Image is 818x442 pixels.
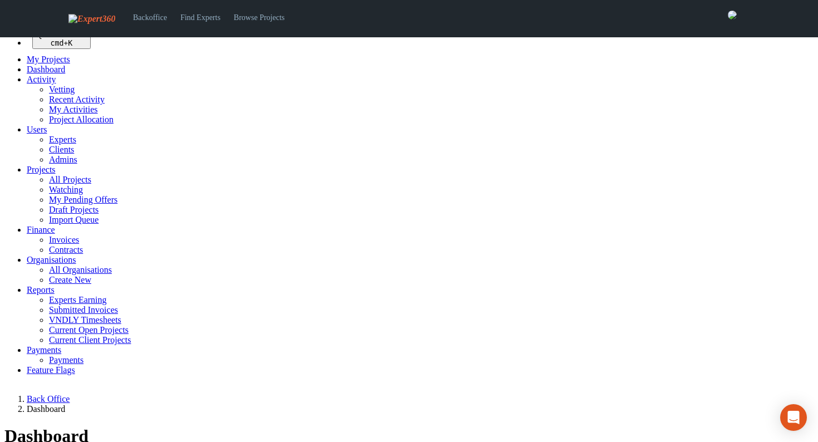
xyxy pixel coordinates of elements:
a: Activity [27,75,56,84]
a: Payments [27,345,61,355]
div: + [37,39,86,47]
button: Quick search... cmd+K [32,29,91,49]
a: Back Office [27,394,70,404]
a: Create New [49,275,91,284]
a: Admins [49,155,77,164]
a: My Activities [49,105,98,114]
a: Organisations [27,255,76,264]
a: Invoices [49,235,79,244]
a: Reports [27,285,55,294]
a: Experts Earning [49,295,107,305]
img: Expert360 [68,14,115,24]
a: All Projects [49,175,91,184]
a: Project Allocation [49,115,114,124]
a: Vetting [49,85,75,94]
img: 0421c9a1-ac87-4857-a63f-b59ed7722763-normal.jpeg [728,11,737,19]
a: Payments [49,355,83,365]
a: Experts [49,135,76,144]
a: Submitted Invoices [49,305,118,315]
a: All Organisations [49,265,112,274]
a: Contracts [49,245,83,254]
a: Dashboard [27,65,65,74]
a: VNDLY Timesheets [49,315,121,325]
a: Recent Activity [49,95,105,104]
li: Dashboard [27,404,814,414]
a: Current Open Projects [49,325,129,335]
a: Projects [27,165,56,174]
a: Finance [27,225,55,234]
div: Open Intercom Messenger [780,404,807,431]
a: Current Client Projects [49,335,131,345]
a: My Projects [27,55,70,64]
a: Users [27,125,47,134]
a: Draft Projects [49,205,98,214]
kbd: K [68,39,72,47]
kbd: cmd [50,39,63,47]
a: Watching [49,185,83,194]
a: Import Queue [49,215,98,224]
a: Feature Flags [27,365,75,375]
a: My Pending Offers [49,195,117,204]
a: Clients [49,145,74,154]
